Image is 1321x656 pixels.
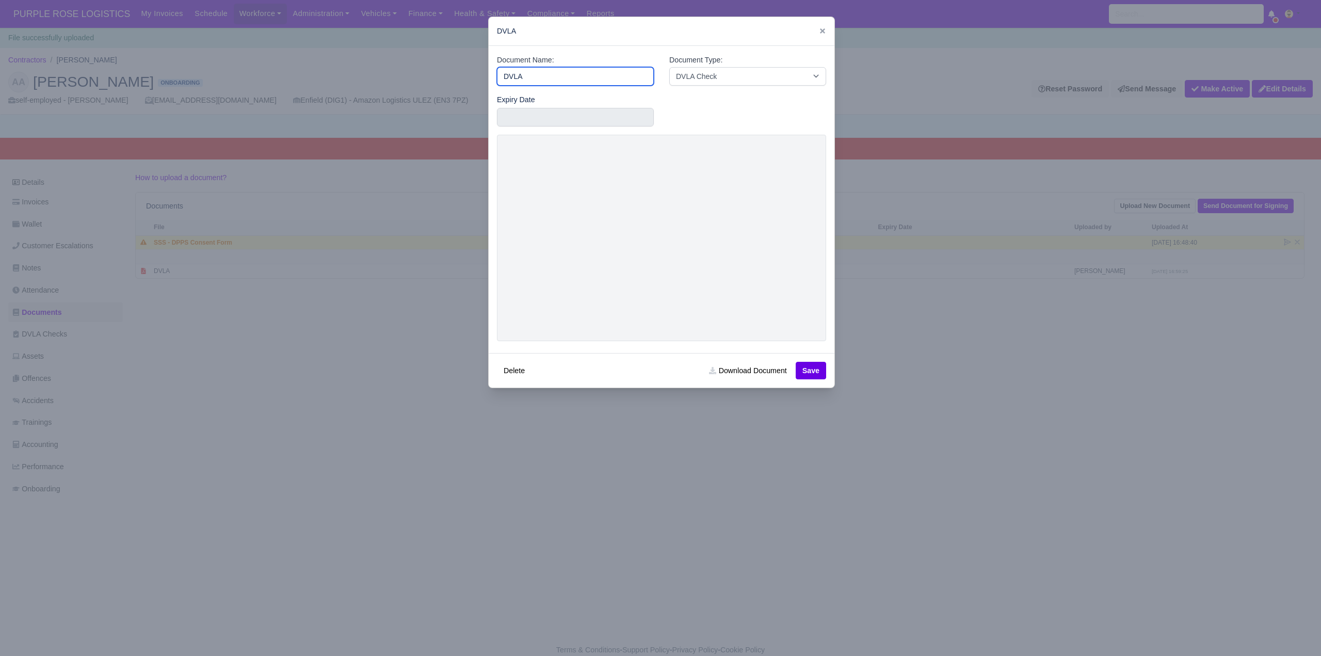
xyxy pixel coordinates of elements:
[796,362,826,379] button: Save
[497,54,554,66] label: Document Name:
[1135,536,1321,656] iframe: Chat Widget
[489,17,834,46] div: DVLA
[702,362,793,379] a: Download Document
[497,362,531,379] button: Delete
[669,54,722,66] label: Document Type:
[497,94,535,106] label: Expiry Date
